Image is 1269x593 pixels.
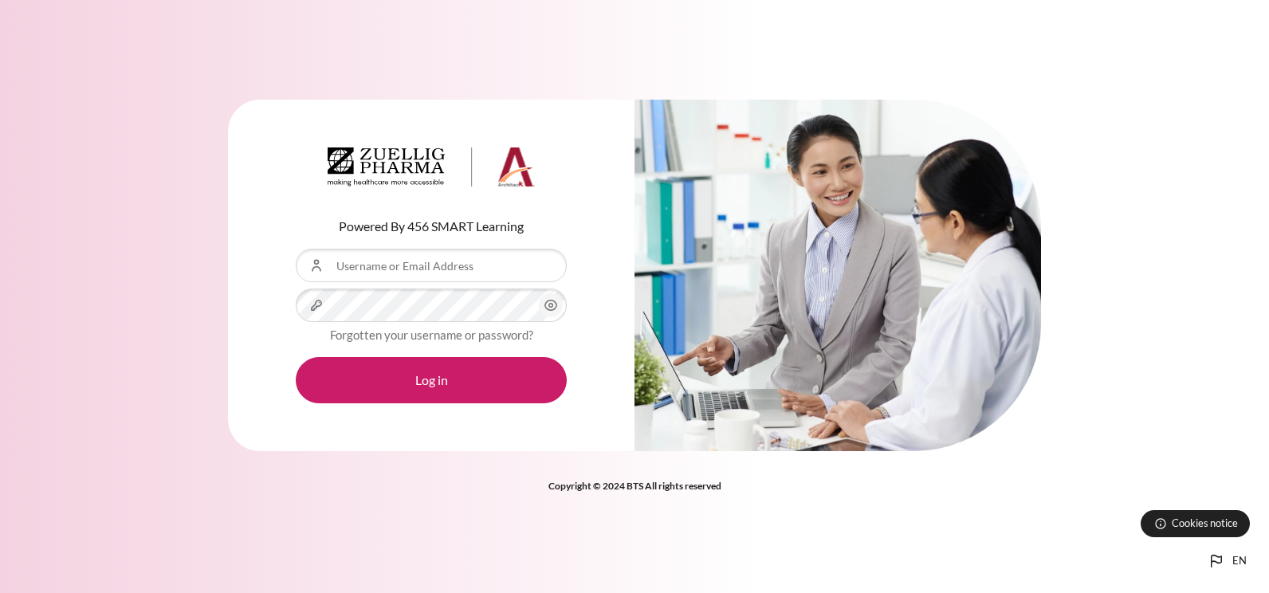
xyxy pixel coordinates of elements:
button: Log in [296,357,567,403]
p: Powered By 456 SMART Learning [296,217,567,236]
input: Username or Email Address [296,249,567,282]
a: Architeck [328,147,535,194]
a: Forgotten your username or password? [330,328,533,342]
img: Architeck [328,147,535,187]
button: Languages [1200,545,1253,577]
strong: Copyright © 2024 BTS All rights reserved [548,480,721,492]
span: Cookies notice [1172,516,1238,531]
span: en [1232,553,1247,569]
button: Cookies notice [1141,510,1250,537]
